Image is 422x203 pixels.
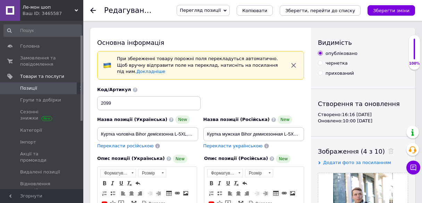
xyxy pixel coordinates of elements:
div: Створено: 16:16 [DATE] [318,112,408,118]
span: Опис позиції (Українська) [97,156,165,161]
a: По правому краю [136,189,144,197]
button: Копіювати [237,5,273,16]
a: Вставити/Редагувати посилання (Ctrl+L) [174,189,181,197]
img: :flag-ua: [103,61,111,70]
i: Зберегти, перейти до списку [285,8,355,13]
a: Видалити форматування [126,179,133,187]
a: По лівому краю [226,189,234,197]
input: Наприклад, H&M жіноча сукня зелена 38 розмір вечірня максі з блискітками [97,127,198,141]
a: Зображення [182,189,189,197]
a: Таблиця [165,189,173,197]
a: Вставити/видалити нумерований список [208,189,215,197]
button: Зберегти, перейти до списку [280,5,361,16]
a: Збільшити відступ [155,189,162,197]
span: Видалені позиції [20,169,60,175]
div: Ваш ID: 3465587 [23,10,83,17]
a: Повернути (Ctrl+Z) [134,179,142,187]
span: Ле-мон шоп [23,4,75,10]
span: Розмір [245,169,266,177]
a: Вставити/видалити маркований список [216,189,223,197]
button: Зберегти зміни [368,5,415,16]
a: Зменшити відступ [146,189,154,197]
a: Вставити/видалити нумерований список [101,189,108,197]
a: Розмір [245,169,273,177]
a: Курсив (Ctrl+I) [109,179,117,187]
a: Повернути (Ctrl+Z) [241,179,248,187]
div: Зображення (4 з 10) [318,147,408,156]
span: New [276,155,290,163]
a: Форматування [207,169,243,177]
span: New [173,155,187,163]
span: Додати фото за посиланням [323,160,391,165]
a: Зображення [289,189,296,197]
div: Видимість [318,38,408,47]
span: Назва позиції (Українська) [97,117,167,122]
a: Збільшити відступ [262,189,269,197]
div: 100% [409,61,420,66]
span: Сезонні знижки [20,109,64,121]
a: Форматування [100,169,136,177]
div: опубліковано [326,50,357,57]
span: Категорії [20,127,42,133]
span: Форматування [101,169,129,177]
a: Вставити/Редагувати посилання (Ctrl+L) [280,189,288,197]
a: По центру [235,189,242,197]
span: New [278,115,292,124]
input: Пошук [3,24,82,37]
span: Форматування [208,169,236,177]
span: Товари та послуги [20,73,64,80]
span: Замовлення та повідомлення [20,55,64,67]
i: Зберегти зміни [373,8,410,13]
a: Розмір [138,169,166,177]
span: Головна [20,43,40,49]
button: Чат з покупцем [406,161,420,174]
a: Видалити форматування [233,179,240,187]
h1: Редагування позиції: Куртка чоловіча Bihor демісезонна L-5XL, Білий, L [104,6,378,15]
div: Основна інформація [97,38,304,47]
span: Імпорт [20,139,36,145]
div: Оновлено: 10:00 [DATE] [318,118,408,124]
a: По правому краю [243,189,251,197]
span: Перегляд позиції [180,8,221,13]
span: Перекласти російською [97,143,153,148]
span: Групи та добірки [20,97,61,103]
a: Таблиця [272,189,280,197]
span: При збереженні товару порожні поля перекладуться автоматично. Щоб вручну відправити поле на перек... [117,56,278,74]
span: Позиції [20,85,37,91]
span: Акції та промокоди [20,151,64,163]
span: Перекласти українською [203,143,263,148]
a: Жирний (Ctrl+B) [101,179,108,187]
div: 100% Якість заповнення [408,35,420,70]
a: Жирний (Ctrl+B) [208,179,215,187]
a: Підкреслений (Ctrl+U) [117,179,125,187]
span: Опис позиції (Російська) [204,156,268,161]
a: Курсив (Ctrl+I) [216,179,223,187]
div: Повернутися назад [90,8,96,13]
div: Створення та оновлення [318,99,408,108]
span: Відновлення позицій [20,181,64,193]
a: Докладніше [136,69,165,74]
a: Зменшити відступ [253,189,261,197]
div: чернетка [326,60,348,66]
a: По лівому краю [119,189,127,197]
span: New [175,115,190,124]
span: Код/Артикул [97,87,131,92]
div: прихований [326,70,354,76]
input: Наприклад, H&M жіноча сукня зелена 38 розмір вечірня максі з блискітками [203,127,304,141]
span: Копіювати [242,8,267,13]
span: Розмір [138,169,159,177]
a: Підкреслений (Ctrl+U) [224,179,232,187]
span: Назва позиції (Російська) [203,117,270,122]
a: По центру [128,189,135,197]
a: Вставити/видалити маркований список [109,189,117,197]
